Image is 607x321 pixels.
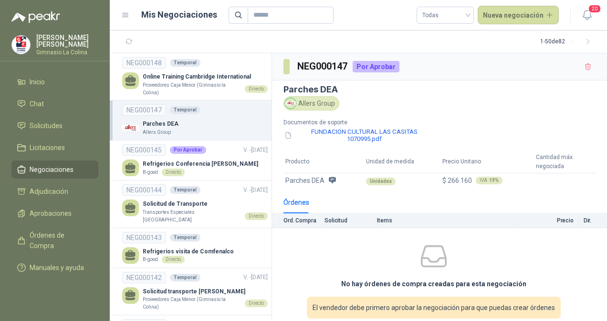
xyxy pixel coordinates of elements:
[143,81,241,96] p: Proveedores Caja Menor (Gimnasio la Colina)
[170,186,200,194] div: Temporal
[297,59,349,74] h3: NEG000147
[11,95,98,113] a: Chat
[11,226,98,255] a: Órdenes de Compra
[30,77,45,87] span: Inicio
[170,59,200,67] div: Temporal
[11,204,98,222] a: Aprobaciones
[283,118,436,127] p: Documentos de soporte
[442,177,472,184] span: $ 266.160
[579,213,607,228] th: Dir.
[11,139,98,157] a: Licitaciones
[285,98,296,109] img: Company Logo
[122,120,139,136] img: Company Logo
[143,160,258,169] p: Refrigerios Conferencia [PERSON_NAME]
[122,184,166,196] div: NEG000144
[245,212,268,220] div: Directo
[170,146,206,154] div: Por Aprobar
[578,7,596,24] button: 20
[283,127,436,143] button: FUNDACION CULTURAL LAS CASITAS 1070995.pdf
[36,34,98,48] p: [PERSON_NAME] [PERSON_NAME]
[143,209,241,223] p: Transportes Especiales [GEOGRAPHIC_DATA]
[143,200,268,209] p: Solicitud de Transporte
[30,120,63,131] span: Solicitudes
[283,151,364,173] th: Producto
[170,234,200,241] div: Temporal
[36,50,98,55] p: Gimnasio La Colina
[122,232,268,264] a: NEG000143TemporalRefrigerios visita de ComfenalcoB-goodDirecto
[30,262,84,273] span: Manuales y ayuda
[534,151,596,173] th: Cantidad máx. negociada
[122,272,166,283] div: NEG000142
[30,186,68,197] span: Adjudicación
[517,213,579,228] th: Precio
[478,6,559,25] button: Nueva negociación
[122,104,268,136] a: NEG000147TemporalCompany LogoParches DEAAllers Group
[162,256,185,263] div: Directo
[476,177,502,184] div: IVA
[440,151,534,173] th: Precio Unitario
[489,178,499,183] b: 19 %
[143,287,268,296] p: Solicitud transporte [PERSON_NAME]
[366,178,396,185] div: Unidades
[122,57,268,96] a: NEG000148TemporalOnline Training Cambridge InternationalProveedores Caja Menor (Gimnasio la Colin...
[341,279,526,289] h3: No hay órdenes de compra creadas para esta negociación
[170,106,200,114] div: Temporal
[283,96,339,110] div: Allers Group
[122,272,268,311] a: NEG000142TemporalV. -[DATE] Solicitud transporte [PERSON_NAME]Proveedores Caja Menor (Gimnasio la...
[11,160,98,179] a: Negociaciones
[422,8,468,22] span: Todas
[30,99,44,109] span: Chat
[243,187,268,193] span: V. - [DATE]
[122,144,268,176] a: NEG000145Por AprobarV. -[DATE] Refrigerios Conferencia [PERSON_NAME]B-goodDirecto
[313,302,555,313] span: El vendedor debe primero aprobar la negociación para que puedas crear órdenes
[122,57,166,69] div: NEG000148
[30,230,89,251] span: Órdenes de Compra
[11,11,60,23] img: Logo peakr
[30,164,73,175] span: Negociaciones
[11,182,98,201] a: Adjudicación
[122,104,166,116] div: NEG000147
[245,300,268,307] div: Directo
[143,169,158,176] p: B-good
[324,213,377,228] th: Solicitud
[141,8,217,21] h1: Mis Negociaciones
[364,151,440,173] th: Unidad de medida
[162,169,185,176] div: Directo
[243,274,268,281] span: V. - [DATE]
[272,213,324,228] th: Ord. Compra
[283,84,596,94] h3: Parches DEA
[30,208,72,219] span: Aprobaciones
[243,147,268,153] span: V. - [DATE]
[11,73,98,91] a: Inicio
[143,129,171,136] p: Allers Group
[540,34,596,50] div: 1 - 50 de 82
[377,213,517,228] th: Items
[143,72,268,81] p: Online Training Cambridge International
[30,142,65,153] span: Licitaciones
[122,184,268,223] a: NEG000144TemporalV. -[DATE] Solicitud de TransporteTransportes Especiales [GEOGRAPHIC_DATA]Directo
[143,247,234,256] p: Refrigerios visita de Comfenalco
[11,117,98,135] a: Solicitudes
[588,4,601,13] span: 20
[170,274,200,281] div: Temporal
[143,120,178,129] p: Parches DEA
[283,197,309,208] div: Órdenes
[245,85,268,93] div: Directo
[122,232,166,243] div: NEG000143
[285,175,324,186] span: Parches DEA
[11,259,98,277] a: Manuales y ayuda
[122,144,166,156] div: NEG000145
[12,36,30,54] img: Company Logo
[353,61,399,72] div: Por Aprobar
[143,296,241,311] p: Proveedores Caja Menor (Gimnasio la Colina)
[143,256,158,263] p: B-good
